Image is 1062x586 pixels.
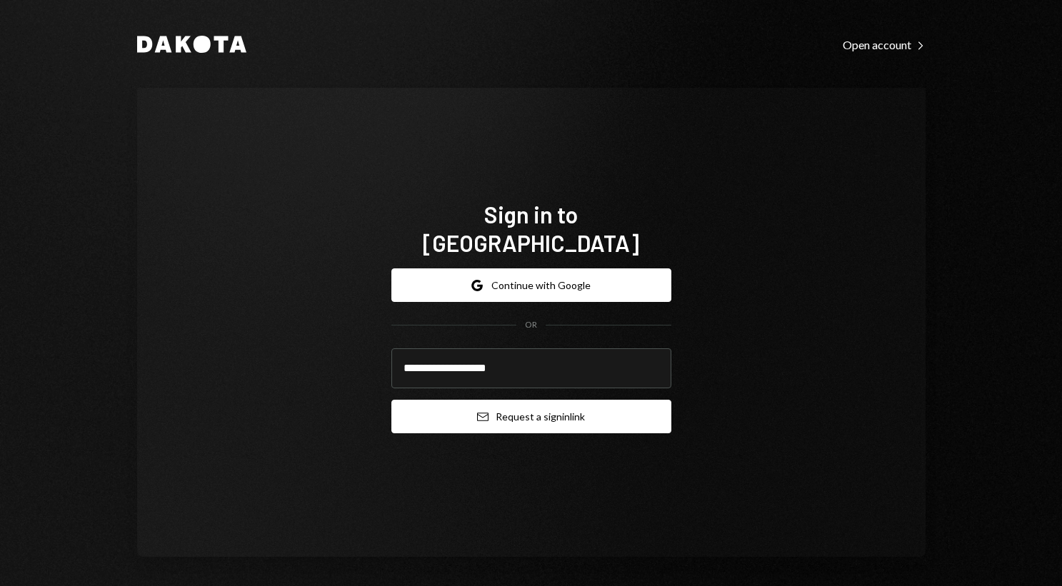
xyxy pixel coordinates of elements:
[843,38,926,52] div: Open account
[391,268,671,302] button: Continue with Google
[391,400,671,433] button: Request a signinlink
[391,200,671,257] h1: Sign in to [GEOGRAPHIC_DATA]
[843,36,926,52] a: Open account
[525,319,537,331] div: OR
